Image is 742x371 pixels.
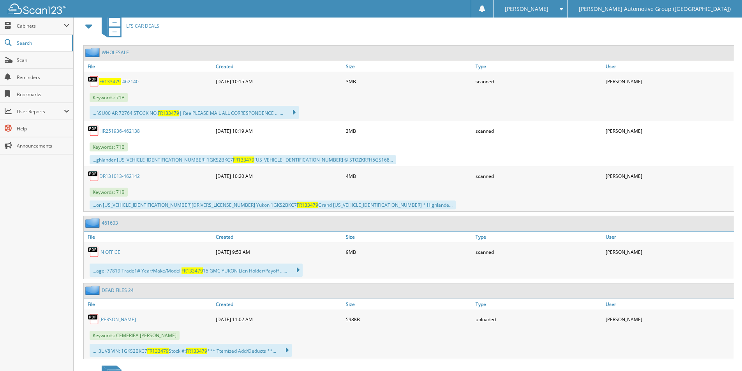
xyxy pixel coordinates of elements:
span: Announcements [17,142,69,149]
a: File [84,299,214,309]
span: Help [17,125,69,132]
div: ... .3L V8 VIN: 1GKS2BKC7 Stock #: *** Ttemized Add/Deducts **... [90,344,292,357]
span: LFS CAR DEALS [126,23,159,29]
div: ... \SU00 AR 72764 STOCK NO. | Ree PLEASE MAIL ALL CORRESPONDENCE ... ... [90,106,299,119]
a: Created [214,299,344,309]
div: 3MB [344,74,474,89]
a: User [604,299,734,309]
a: DR131013-462142 [99,173,140,179]
img: PDF.png [88,125,99,137]
a: File [84,61,214,72]
div: [PERSON_NAME] [604,168,734,184]
div: scanned [474,168,604,184]
img: PDF.png [88,170,99,182]
a: IN OFFICE [99,249,120,255]
img: folder2.png [85,218,102,228]
span: [PERSON_NAME] Automotive Group ([GEOGRAPHIC_DATA]) [579,7,731,11]
a: Type [474,299,604,309]
span: FR133479 [147,348,169,354]
div: [PERSON_NAME] [604,123,734,139]
img: scan123-logo-white.svg [8,4,66,14]
div: uploaded [474,311,604,327]
a: File [84,232,214,242]
a: Created [214,232,344,242]
span: Reminders [17,74,69,81]
img: folder2.png [85,47,102,57]
img: folder2.png [85,285,102,295]
div: 3MB [344,123,474,139]
span: Keywords: 71B [90,188,128,197]
div: [PERSON_NAME] [604,244,734,260]
span: FR133479 [297,202,318,208]
span: FR133479 [99,78,121,85]
a: LFS CAR DEALS [97,11,159,41]
a: Size [344,61,474,72]
span: Keywords: 71B [90,142,128,151]
a: [PERSON_NAME] [99,316,136,323]
div: [DATE] 9:53 AM [214,244,344,260]
div: ...age: 77819 Trade1# Year/Make/Model: 15 GMC YUKON Lien Holder/Payoff ...... [90,264,303,277]
a: DEAD FILES 24 [102,287,134,294]
span: FR133479 [158,110,179,116]
img: PDF.png [88,313,99,325]
iframe: Chat Widget [703,334,742,371]
div: 598KB [344,311,474,327]
a: Size [344,232,474,242]
span: [PERSON_NAME] [505,7,548,11]
span: FR133479 [182,267,203,274]
a: Type [474,232,604,242]
div: [PERSON_NAME] [604,74,734,89]
span: Scan [17,57,69,63]
a: FR133479-462140 [99,78,139,85]
a: Size [344,299,474,309]
div: scanned [474,74,604,89]
span: Keywords: CEMERIEA [PERSON_NAME] [90,331,180,340]
div: [DATE] 10:19 AM [214,123,344,139]
a: Created [214,61,344,72]
div: ...on [US_VEHICLE_IDENTIFICATION_NUMBER][DRIVERS_LICENSE_NUMBER] Yukon 1GKS2BKC7 Grand [US_VEHICL... [90,200,456,209]
div: scanned [474,244,604,260]
div: [DATE] 11:02 AM [214,311,344,327]
div: scanned [474,123,604,139]
a: User [604,61,734,72]
span: Keywords: 71B [90,93,128,102]
div: [DATE] 10:15 AM [214,74,344,89]
div: [DATE] 10:20 AM [214,168,344,184]
span: Bookmarks [17,91,69,98]
span: FR133479 [186,348,207,354]
img: PDF.png [88,246,99,258]
span: User Reports [17,108,64,115]
div: ...ghlander [US_VEHICLE_IDENTIFICATION_NUMBER] 1GKS2BKC7 [US_VEHICLE_IDENTIFICATION_NUMBER] © STO... [90,155,396,164]
a: Type [474,61,604,72]
a: 461603 [102,220,118,226]
span: FR133479 [233,156,254,163]
span: Cabinets [17,23,64,29]
a: User [604,232,734,242]
div: 4MB [344,168,474,184]
a: WHOLESALE [102,49,129,56]
span: Search [17,40,68,46]
a: HR251936-462138 [99,128,140,134]
div: 9MB [344,244,474,260]
img: PDF.png [88,76,99,87]
div: [PERSON_NAME] [604,311,734,327]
